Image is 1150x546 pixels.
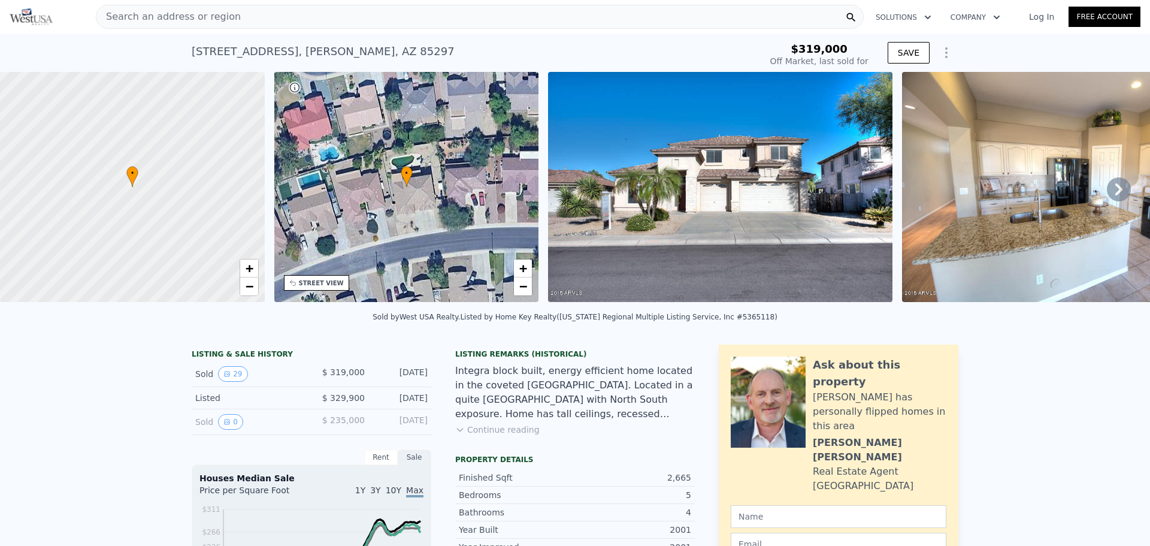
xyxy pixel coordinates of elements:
div: Sold [195,414,302,430]
div: Bedrooms [459,489,575,501]
input: Name [731,505,946,528]
div: STREET VIEW [299,279,344,288]
span: $ 235,000 [322,415,365,425]
div: Listed by Home Key Realty ([US_STATE] Regional Multiple Listing Service, Inc #5365118) [460,313,777,321]
div: [GEOGRAPHIC_DATA] [813,479,913,493]
div: [PERSON_NAME] has personally flipped homes in this area [813,390,946,433]
div: • [126,166,138,187]
span: • [401,168,413,179]
a: Free Account [1069,7,1140,27]
div: Integra block built, energy efficient home located in the coveted [GEOGRAPHIC_DATA]. Located in a... [455,364,695,421]
div: 2001 [575,524,691,536]
span: $ 329,900 [322,393,365,403]
button: Show Options [934,41,958,65]
a: Zoom out [240,277,258,295]
span: • [126,168,138,179]
div: [PERSON_NAME] [PERSON_NAME] [813,436,946,464]
span: $ 319,000 [322,367,365,377]
span: 10Y [386,485,401,495]
div: • [401,166,413,187]
div: Listed [195,392,302,404]
div: 4 [575,506,691,518]
div: [DATE] [374,366,428,382]
tspan: $266 [202,528,220,536]
button: View historical data [218,366,247,382]
button: Continue reading [455,424,540,436]
span: Max [406,485,423,497]
a: Zoom in [240,260,258,277]
button: SAVE [888,42,930,64]
div: Price per Square Foot [199,484,311,503]
div: Off Market, last sold for [770,55,868,67]
span: 1Y [355,485,365,495]
div: [STREET_ADDRESS] , [PERSON_NAME] , AZ 85297 [192,43,455,60]
div: Rent [364,450,398,465]
div: Finished Sqft [459,472,575,484]
tspan: $311 [202,505,220,514]
span: + [519,261,527,276]
div: LISTING & SALE HISTORY [192,349,431,361]
div: 5 [575,489,691,501]
img: Pellego [10,8,53,25]
div: Real Estate Agent [813,464,898,479]
span: Search an address or region [96,10,241,24]
div: Year Built [459,524,575,536]
div: Sold by West USA Realty . [373,313,460,321]
span: + [245,261,253,276]
button: Company [941,7,1010,28]
span: − [519,279,527,294]
div: [DATE] [374,392,428,404]
div: [DATE] [374,414,428,430]
span: $319,000 [791,43,848,55]
button: View historical data [218,414,243,430]
span: 3Y [370,485,380,495]
div: Ask about this property [813,357,946,390]
div: Bathrooms [459,506,575,518]
a: Zoom in [514,260,532,277]
a: Zoom out [514,277,532,295]
div: Houses Median Sale [199,472,423,484]
div: Listing Remarks (Historical) [455,349,695,359]
div: 2,665 [575,472,691,484]
div: Property details [455,455,695,464]
div: Sale [398,450,431,465]
span: − [245,279,253,294]
div: Sold [195,366,302,382]
button: Solutions [866,7,941,28]
a: Log In [1015,11,1069,23]
img: Sale: 14724589 Parcel: 8877055 [548,72,892,302]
